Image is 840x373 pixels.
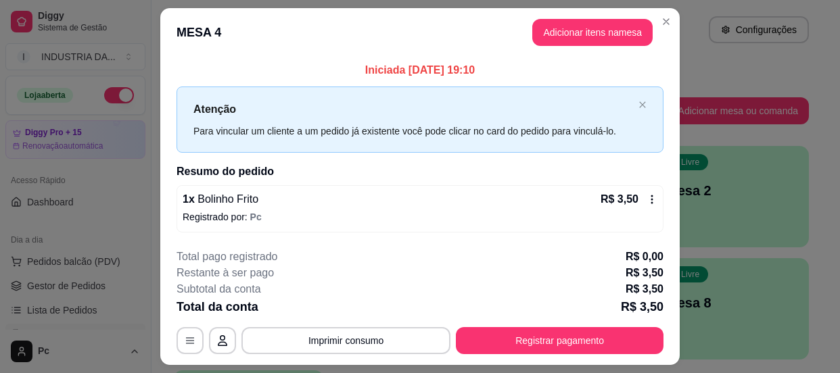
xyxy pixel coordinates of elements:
span: Bolinho Frito [195,193,258,205]
p: 1 x [183,191,258,207]
p: R$ 0,00 [626,249,663,265]
button: Close [655,11,677,32]
p: Subtotal da conta [177,281,261,297]
p: Total da conta [177,297,258,316]
p: Atenção [193,101,633,118]
h2: Resumo do pedido [177,164,663,180]
p: R$ 3,50 [621,297,663,316]
p: R$ 3,50 [601,191,638,207]
header: MESA 4 [160,8,680,57]
button: Imprimir consumo [241,327,450,354]
div: Para vincular um cliente a um pedido já existente você pode clicar no card do pedido para vinculá... [193,124,633,139]
p: Registrado por: [183,210,657,224]
span: Pc [250,212,262,222]
p: Total pago registrado [177,249,277,265]
button: Adicionar itens namesa [532,19,653,46]
p: R$ 3,50 [626,265,663,281]
button: Registrar pagamento [456,327,663,354]
p: Iniciada [DATE] 19:10 [177,62,663,78]
span: close [638,101,647,109]
button: close [638,101,647,109]
p: R$ 3,50 [626,281,663,297]
p: Restante à ser pago [177,265,274,281]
